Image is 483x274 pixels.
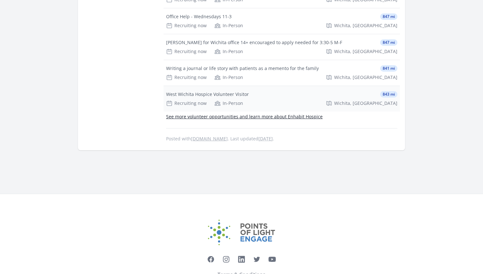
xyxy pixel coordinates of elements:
div: In-Person [214,100,243,106]
abbr: Tue, Sep 9, 2025 3:50 PM [258,136,273,142]
span: 847 mi [380,39,397,46]
span: 847 mi [380,13,397,20]
div: Recruiting now [166,100,207,106]
div: West Wichita Hospice Volunteer Visitor [166,91,249,98]
span: 841 mi [380,65,397,72]
a: West Wichita Hospice Volunteer Visitor 843 mi Recruiting now In-Person Wichita, [GEOGRAPHIC_DATA] [164,86,400,112]
span: Wichita, [GEOGRAPHIC_DATA] [334,48,397,55]
span: Wichita, [GEOGRAPHIC_DATA] [334,100,397,106]
div: Writing a journal or life story with patients as a memento for the family [166,65,319,72]
span: Wichita, [GEOGRAPHIC_DATA] [334,74,397,81]
p: Posted with . Last updated . [166,136,397,141]
div: Recruiting now [166,22,207,29]
span: Wichita, [GEOGRAPHIC_DATA] [334,22,397,29]
a: See more volunteer opportunities and learn more about Enhabit Hospice [166,114,323,120]
div: Recruiting now [166,74,207,81]
a: [DOMAIN_NAME] [191,136,228,142]
a: [PERSON_NAME] for Wichita office 14+ encouraged to apply needed for 3:30-5 M-F 847 mi Recruiting ... [164,34,400,60]
span: 843 mi [380,91,397,98]
div: In-Person [214,74,243,81]
a: Office Help - Wednesdays 11-3 847 mi Recruiting now In-Person Wichita, [GEOGRAPHIC_DATA] [164,8,400,34]
div: In-Person [214,48,243,55]
div: In-Person [214,22,243,29]
div: Office Help - Wednesdays 11-3 [166,13,232,20]
div: [PERSON_NAME] for Wichita office 14+ encouraged to apply needed for 3:30-5 M-F [166,39,342,46]
a: Writing a journal or life story with patients as a memento for the family 841 mi Recruiting now I... [164,60,400,86]
div: Recruiting now [166,48,207,55]
img: Points of Light Engage [208,220,275,245]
